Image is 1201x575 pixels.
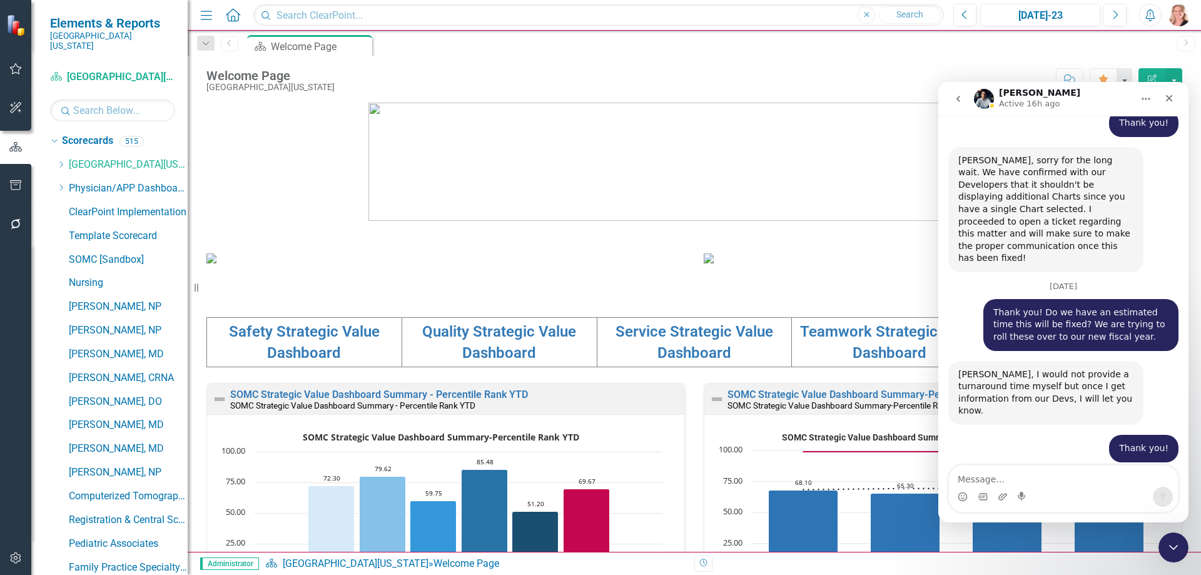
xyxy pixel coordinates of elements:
[527,499,544,508] text: 51.20
[206,253,216,263] img: download%20somc%20mission%20vision.png
[727,400,1016,410] small: SOMC Strategic Value Dashboard Summary-Percentile Rank (Year-Over-Year)
[69,371,188,385] a: [PERSON_NAME], CRNA
[871,493,940,574] path: FY2022, 65.3. Percentile Rank.
[723,506,742,517] text: 50.00
[769,482,1144,574] g: Percentile Rank, series 1 of 3. Bar series with 4 bars.
[69,181,188,196] a: Physician/APP Dashboards
[1075,488,1144,574] path: FY2024, 69.67. Percentile Rank.
[226,537,245,548] text: 25.00
[50,31,175,51] small: [GEOGRAPHIC_DATA][US_STATE]
[212,392,227,407] img: Not Defined
[723,537,742,548] text: 25.00
[477,457,494,466] text: 85.48
[769,490,838,574] path: FY2021, 68.1. Percentile Rank.
[69,276,188,290] a: Nursing
[50,99,175,121] input: Search Below...
[980,4,1100,26] button: [DATE]-23
[616,323,773,362] a: Service Strategic Value Dashboard
[433,557,499,569] div: Welcome Page
[1158,532,1188,562] iframe: Intercom live chat
[375,464,392,473] text: 79.62
[271,39,369,54] div: Welcome Page
[795,478,812,487] text: 68.10
[308,486,355,574] g: Safety, bar series 1 of 6 with 1 bar.
[119,136,144,146] div: 515
[265,557,685,571] div: »
[6,14,29,36] img: ClearPoint Strategy
[253,4,944,26] input: Search ClearPoint...
[360,476,406,574] g: Quality, bar series 2 of 6 with 1 bar.
[69,561,188,575] a: Family Practice Specialty Associates ([PERSON_NAME])
[564,489,610,574] g: Overall YTD, bar series 6 of 6 with 1 bar.
[69,513,188,527] a: Registration & Central Scheduling
[69,323,188,338] a: [PERSON_NAME], NP
[512,511,559,574] path: FY2024, 51.2. Finance.
[69,395,188,409] a: [PERSON_NAME], DO
[360,476,406,574] path: FY2024, 79.62. Quality.
[69,489,188,504] a: Computerized Tomography ([GEOGRAPHIC_DATA])
[896,9,923,19] span: Search
[410,501,457,574] path: FY2024, 59.75. Service.
[50,16,175,31] span: Elements & Reports
[230,400,475,410] small: SOMC Strategic Value Dashboard Summary - Percentile Rank YTD
[782,432,1095,442] text: SOMC Strategic Value Dashboard Summary-Percentile Rank (Year-Over-Year)
[897,481,914,490] text: 65.30
[878,6,941,24] button: Search
[303,431,579,443] text: SOMC Strategic Value Dashboard Summary-Percentile Rank YTD
[69,300,188,314] a: [PERSON_NAME], NP
[226,506,245,517] text: 50.00
[704,253,714,263] img: download%20somc%20strategic%20values%20v2.png
[801,449,1112,454] g: Goal, series 2 of 3. Line with 4 data points.
[723,475,742,486] text: 75.00
[69,229,188,243] a: Template Scorecard
[1168,4,1190,26] img: Tiffany LaCoste
[230,389,528,400] a: SOMC Strategic Value Dashboard Summary - Percentile Rank YTD
[564,489,610,574] path: FY2024, 69.67. Overall YTD.
[973,482,1042,574] path: FY2023, 74.3. Percentile Rank.
[719,444,742,455] text: 100.00
[206,83,335,92] div: [GEOGRAPHIC_DATA][US_STATE]
[368,103,1021,221] img: download%20somc%20logo%20v2.png
[283,557,428,569] a: [GEOGRAPHIC_DATA][US_STATE]
[206,69,335,83] div: Welcome Page
[462,469,508,574] g: Teamwork, bar series 4 of 6 with 1 bar.
[69,205,188,220] a: ClearPoint Implementation
[323,474,340,482] text: 72.30
[69,253,188,267] a: SOMC [Sandbox]
[422,323,576,362] a: Quality Strategic Value Dashboard
[62,134,113,148] a: Scorecards
[69,442,188,456] a: [PERSON_NAME], MD
[50,70,175,84] a: [GEOGRAPHIC_DATA][US_STATE]
[985,8,1096,23] div: [DATE]-23
[462,469,508,574] path: FY2024, 85.48. Teamwork.
[425,489,442,497] text: 59.75
[69,537,188,551] a: Pediatric Associates
[200,557,259,570] span: Administrator
[727,389,1079,400] a: SOMC Strategic Value Dashboard Summary-Percentile Rank (Year-Over-Year)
